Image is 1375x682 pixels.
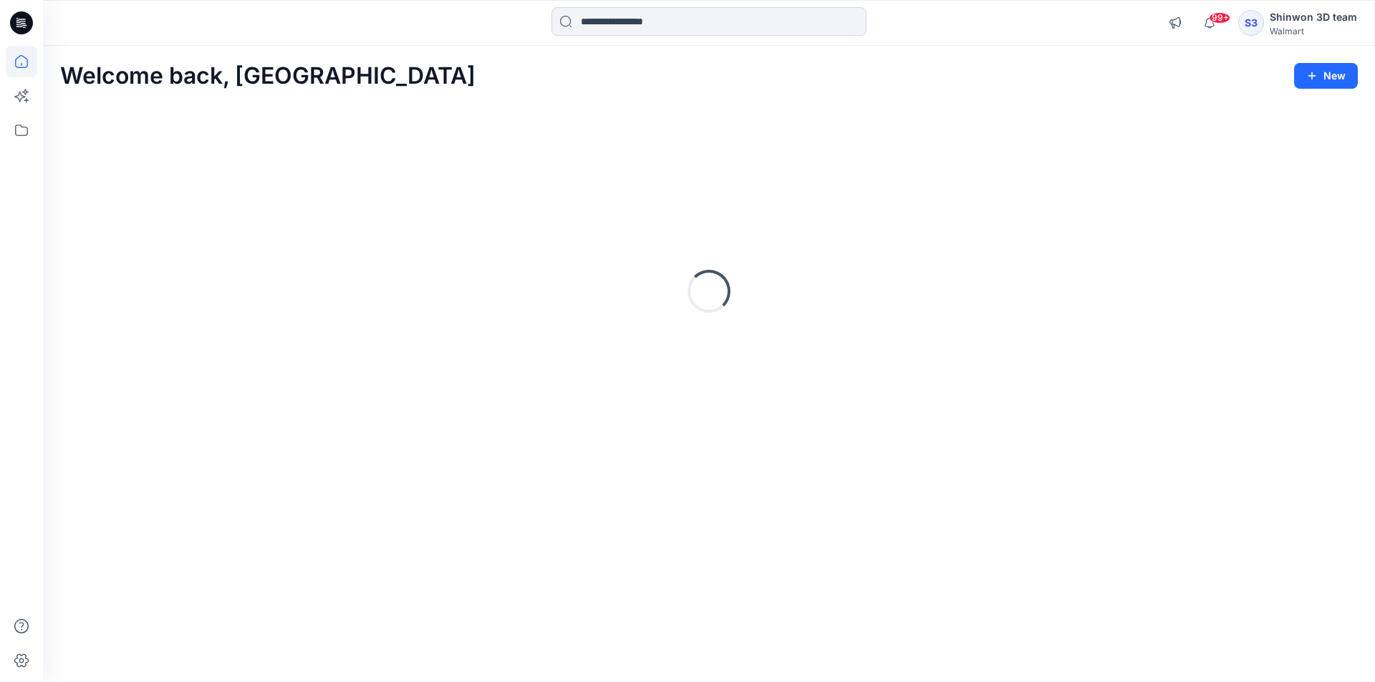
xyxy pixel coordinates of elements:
[1294,63,1358,89] button: New
[1209,12,1230,24] span: 99+
[1238,10,1264,36] div: S3
[1270,9,1357,26] div: Shinwon 3D team
[1270,26,1357,36] div: Walmart
[60,63,476,89] h2: Welcome back, [GEOGRAPHIC_DATA]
